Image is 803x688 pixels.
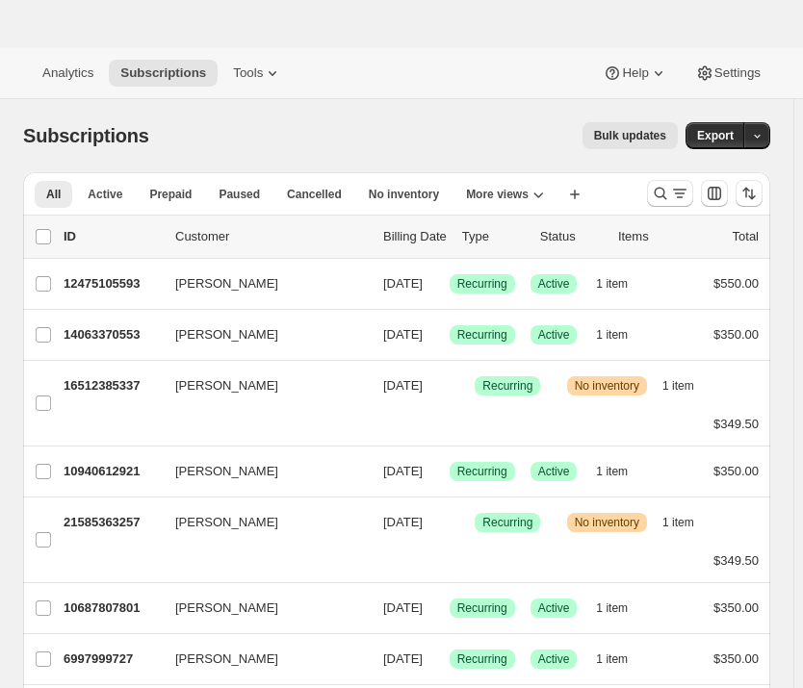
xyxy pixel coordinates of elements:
[164,456,356,487] button: [PERSON_NAME]
[383,378,423,393] span: [DATE]
[383,464,423,478] span: [DATE]
[662,509,715,536] button: 1 item
[64,372,759,434] div: 16512385337[PERSON_NAME][DATE]SuccessRecurringWarningNo inventory1 item$349.50
[164,593,356,624] button: [PERSON_NAME]
[738,603,784,650] iframe: Intercom live chat
[109,60,218,87] button: Subscriptions
[219,187,260,202] span: Paused
[594,128,666,143] span: Bulk updates
[697,128,734,143] span: Export
[686,122,745,149] button: Export
[713,651,759,666] span: $350.00
[23,125,149,146] span: Subscriptions
[701,180,728,207] button: Customize table column order and visibility
[175,599,278,618] span: [PERSON_NAME]
[575,515,639,530] span: No inventory
[596,651,628,667] span: 1 item
[713,600,759,615] span: $350.00
[596,321,649,348] button: 1 item
[383,515,423,529] span: [DATE]
[383,227,447,246] p: Billing Date
[164,644,356,675] button: [PERSON_NAME]
[369,187,439,202] span: No inventory
[64,274,160,293] p: 12475105593
[457,600,507,616] span: Recurring
[42,65,93,81] span: Analytics
[221,60,294,87] button: Tools
[596,327,628,343] span: 1 item
[175,274,278,293] span: [PERSON_NAME]
[88,187,122,202] span: Active
[736,180,763,207] button: Sort the results
[482,378,532,394] span: Recurring
[454,181,556,208] button: More views
[622,65,648,81] span: Help
[64,509,759,571] div: 21585363257[PERSON_NAME][DATE]SuccessRecurringWarningNo inventory1 item$349.50
[733,227,759,246] p: Total
[383,327,423,342] span: [DATE]
[596,600,628,616] span: 1 item
[64,650,160,669] p: 6997999727
[596,458,649,485] button: 1 item
[596,646,649,673] button: 1 item
[120,65,206,81] span: Subscriptions
[287,187,342,202] span: Cancelled
[64,599,160,618] p: 10687807801
[713,327,759,342] span: $350.00
[64,270,759,297] div: 12475105593[PERSON_NAME][DATE]SuccessRecurringSuccessActive1 item$550.00
[596,595,649,622] button: 1 item
[538,651,570,667] span: Active
[713,553,759,568] span: $349.50
[164,370,356,401] button: [PERSON_NAME]
[175,513,278,532] span: [PERSON_NAME]
[662,372,715,399] button: 1 item
[538,464,570,479] span: Active
[175,227,368,246] p: Customer
[164,268,356,299] button: [PERSON_NAME]
[684,60,772,87] button: Settings
[175,462,278,481] span: [PERSON_NAME]
[596,270,649,297] button: 1 item
[175,376,278,395] span: [PERSON_NAME]
[462,227,525,246] div: Type
[457,327,507,343] span: Recurring
[457,464,507,479] span: Recurring
[647,180,693,207] button: Search and filter results
[466,187,529,202] span: More views
[575,378,639,394] span: No inventory
[713,417,759,431] span: $349.50
[164,507,356,538] button: [PERSON_NAME]
[596,276,628,292] span: 1 item
[164,319,356,350] button: [PERSON_NAME]
[175,650,278,669] span: [PERSON_NAME]
[64,227,759,246] div: IDCustomerBilling DateTypeStatusItemsTotal
[662,515,694,530] span: 1 item
[31,60,105,87] button: Analytics
[64,325,160,344] p: 14063370553
[149,187,192,202] span: Prepaid
[618,227,681,246] div: Items
[538,600,570,616] span: Active
[64,646,759,673] div: 6997999727[PERSON_NAME][DATE]SuccessRecurringSuccessActive1 item$350.00
[64,227,160,246] p: ID
[714,65,761,81] span: Settings
[383,600,423,615] span: [DATE]
[540,227,603,246] p: Status
[64,321,759,348] div: 14063370553[PERSON_NAME][DATE]SuccessRecurringSuccessActive1 item$350.00
[457,651,507,667] span: Recurring
[596,464,628,479] span: 1 item
[383,651,423,666] span: [DATE]
[175,325,278,344] span: [PERSON_NAME]
[64,595,759,622] div: 10687807801[PERSON_NAME][DATE]SuccessRecurringSuccessActive1 item$350.00
[383,276,423,291] span: [DATE]
[591,60,679,87] button: Help
[538,327,570,343] span: Active
[457,276,507,292] span: Recurring
[583,122,678,149] button: Bulk updates
[64,376,160,395] p: 16512385337
[713,276,759,291] span: $550.00
[233,65,263,81] span: Tools
[46,187,61,202] span: All
[64,462,160,481] p: 10940612921
[482,515,532,530] span: Recurring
